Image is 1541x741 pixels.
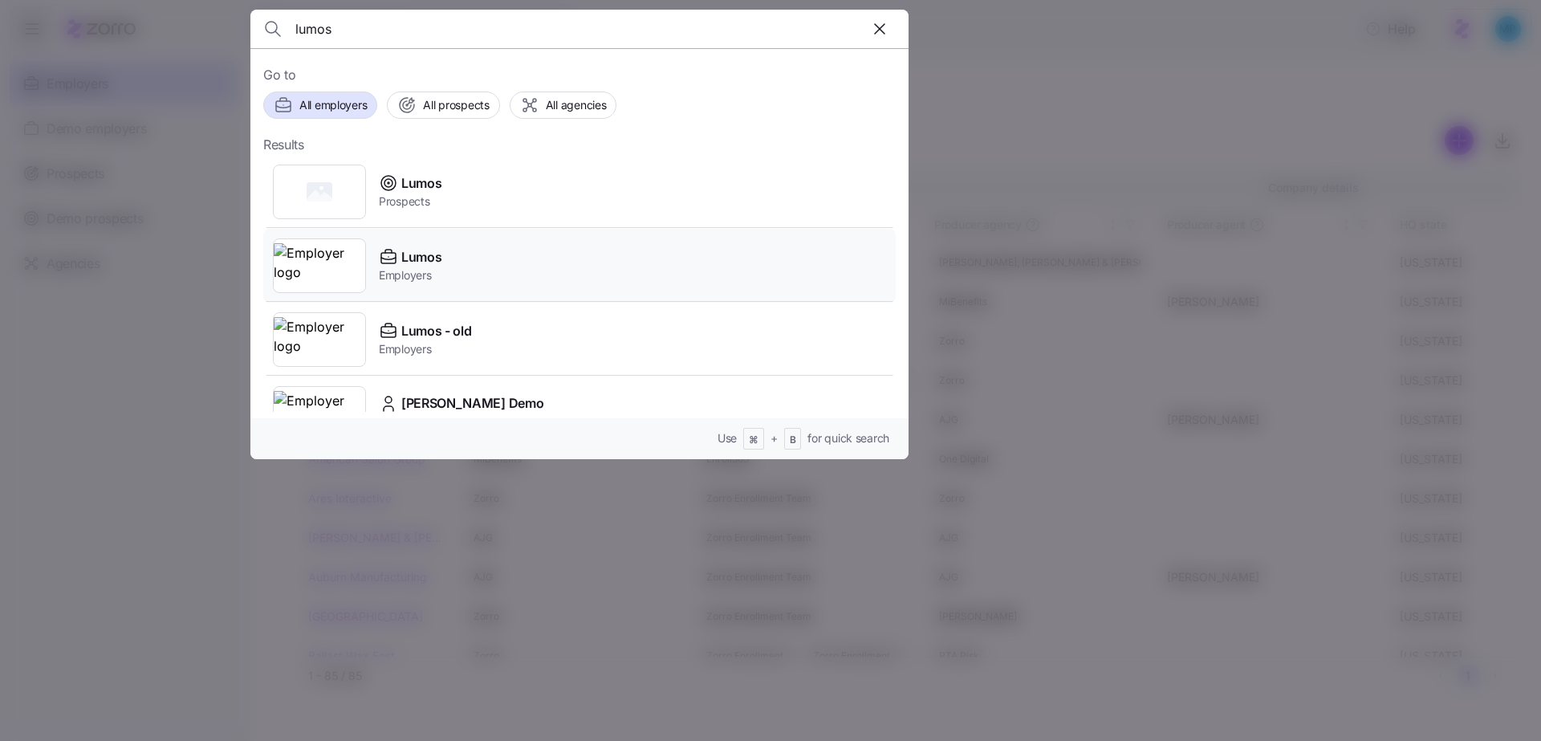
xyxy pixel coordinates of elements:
span: Lumos - old [401,321,471,341]
span: for quick search [807,430,889,446]
img: Employer logo [274,391,365,436]
span: Prospects [379,193,441,210]
span: + [770,430,778,446]
button: All prospects [387,92,499,119]
img: Employer logo [274,317,365,362]
img: Employer logo [274,243,365,288]
span: B [790,434,796,447]
span: Lumos [401,173,441,193]
span: Use [718,430,737,446]
span: Lumos [401,247,441,267]
span: All employers [299,97,367,113]
span: ⌘ [749,434,758,447]
button: All agencies [510,92,617,119]
span: [PERSON_NAME] Demo [401,393,543,413]
span: All prospects [423,97,489,113]
span: Results [263,135,304,155]
span: Go to [263,65,896,85]
span: All agencies [546,97,607,113]
span: Employers [379,267,441,283]
button: All employers [263,92,377,119]
span: Employers [379,341,471,357]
